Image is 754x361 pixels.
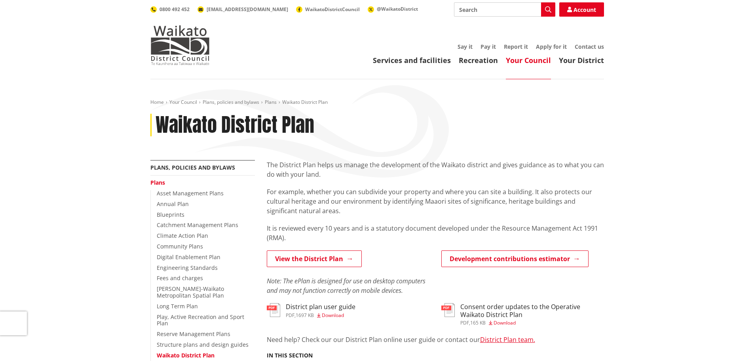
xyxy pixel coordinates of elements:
span: pdf [286,312,294,319]
a: @WaikatoDistrict [368,6,418,12]
a: District plan user guide pdf,1697 KB Download [267,303,355,317]
div: , [460,321,604,325]
span: 165 KB [470,319,486,326]
a: Development contributions estimator [441,250,589,267]
span: @WaikatoDistrict [377,6,418,12]
a: Plans [150,179,165,186]
em: Note: The ePlan is designed for use on desktop computers and may not function correctly on mobile... [267,277,425,295]
a: Community Plans [157,243,203,250]
a: Home [150,99,164,105]
img: document-pdf.svg [267,303,280,317]
a: Services and facilities [373,55,451,65]
a: View the District Plan [267,250,362,267]
span: [EMAIL_ADDRESS][DOMAIN_NAME] [207,6,288,13]
span: Download [494,319,516,326]
a: Blueprints [157,211,184,218]
h3: Consent order updates to the Operative Waikato District Plan [460,303,604,318]
img: Waikato District Council - Te Kaunihera aa Takiwaa o Waikato [150,25,210,65]
span: WaikatoDistrictCouncil [305,6,360,13]
a: Engineering Standards [157,264,218,271]
a: District Plan team. [480,335,535,344]
a: Your Council [169,99,197,105]
p: It is reviewed every 10 years and is a statutory document developed under the Resource Management... [267,223,604,243]
a: Climate Action Plan [157,232,208,239]
a: Plans, policies and bylaws [203,99,259,105]
a: Consent order updates to the Operative Waikato District Plan pdf,165 KB Download [441,303,604,325]
p: Need help? Check our our District Plan online user guide or contact our [267,335,604,344]
a: Contact us [575,43,604,50]
a: Recreation [459,55,498,65]
span: pdf [460,319,469,326]
a: Structure plans and design guides [157,341,249,348]
nav: breadcrumb [150,99,604,106]
a: Account [559,2,604,17]
a: Say it [458,43,473,50]
p: For example, whether you can subdivide your property and where you can site a building. It also p... [267,187,604,216]
span: Download [322,312,344,319]
a: Play, Active Recreation and Sport Plan [157,313,244,327]
p: The District Plan helps us manage the development of the Waikato district and gives guidance as t... [267,160,604,179]
a: [PERSON_NAME]-Waikato Metropolitan Spatial Plan [157,285,224,299]
a: Your Council [506,55,551,65]
a: Waikato District Plan [157,351,215,359]
a: Catchment Management Plans [157,221,238,229]
a: Reserve Management Plans [157,330,230,338]
a: 0800 492 452 [150,6,190,13]
input: Search input [454,2,555,17]
a: Digital Enablement Plan [157,253,220,261]
h1: Waikato District Plan [156,114,314,137]
a: Apply for it [536,43,567,50]
span: 1697 KB [296,312,314,319]
a: Annual Plan [157,200,189,208]
a: Long Term Plan [157,302,198,310]
h3: District plan user guide [286,303,355,311]
a: Your District [559,55,604,65]
h5: In this section [267,352,313,359]
a: Fees and charges [157,274,203,282]
span: 0800 492 452 [160,6,190,13]
a: Plans, policies and bylaws [150,164,235,171]
a: WaikatoDistrictCouncil [296,6,360,13]
a: Plans [265,99,277,105]
img: document-pdf.svg [441,303,455,317]
span: Waikato District Plan [282,99,328,105]
a: Report it [504,43,528,50]
a: [EMAIL_ADDRESS][DOMAIN_NAME] [198,6,288,13]
a: Pay it [481,43,496,50]
div: , [286,313,355,318]
a: Asset Management Plans [157,189,224,197]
